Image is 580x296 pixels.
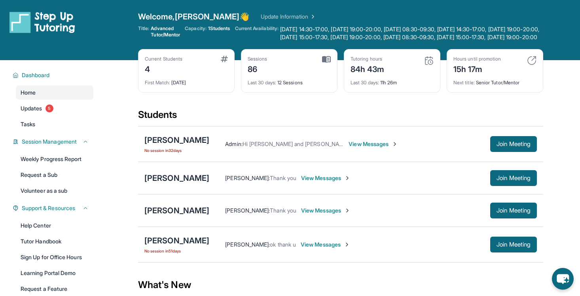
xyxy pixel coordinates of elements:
[261,13,316,21] a: Update Information
[19,71,89,79] button: Dashboard
[344,241,350,248] img: Chevron-Right
[270,241,296,248] span: ok thank u
[351,62,385,75] div: 84h 43m
[308,13,316,21] img: Chevron Right
[145,62,182,75] div: 4
[527,56,536,65] img: card
[490,136,537,152] button: Join Meeting
[280,25,543,41] span: [DATE] 14:30-17:00, [DATE] 19:00-20:00, [DATE] 08:30-09:30, [DATE] 14:30-17:00, [DATE] 19:00-20:0...
[16,266,93,280] a: Learning Portal Demo
[453,75,536,86] div: Senior Tutor/Mentor
[138,25,149,38] span: Title:
[16,101,93,116] a: Updates5
[349,140,398,148] span: View Messages
[490,170,537,186] button: Join Meeting
[16,250,93,264] a: Sign Up for Office Hours
[151,25,180,38] span: Advanced Tutor/Mentor
[270,207,296,214] span: Thank you
[552,268,574,290] button: chat-button
[16,152,93,166] a: Weekly Progress Report
[497,208,531,213] span: Join Meeting
[21,104,42,112] span: Updates
[248,75,331,86] div: 12 Sessions
[344,175,351,181] img: Chevron-Right
[490,203,537,218] button: Join Meeting
[453,62,501,75] div: 15h 17m
[225,140,242,147] span: Admin :
[16,168,93,182] a: Request a Sub
[138,108,543,126] div: Students
[270,175,296,181] span: Thank you
[144,173,209,184] div: [PERSON_NAME]
[301,174,351,182] span: View Messages
[225,241,270,248] span: [PERSON_NAME] :
[221,56,228,62] img: card
[16,218,93,233] a: Help Center
[351,80,379,85] span: Last 30 days :
[144,205,209,216] div: [PERSON_NAME]
[392,141,398,147] img: Chevron-Right
[453,80,475,85] span: Next title :
[16,282,93,296] a: Request a Feature
[248,62,267,75] div: 86
[21,89,36,97] span: Home
[453,56,501,62] div: Hours until promotion
[497,142,531,146] span: Join Meeting
[19,138,89,146] button: Session Management
[322,56,331,63] img: card
[16,85,93,100] a: Home
[351,75,434,86] div: 11h 26m
[235,25,279,41] span: Current Availability:
[497,242,531,247] span: Join Meeting
[248,80,276,85] span: Last 30 days :
[185,25,207,32] span: Capacity:
[225,207,270,214] span: [PERSON_NAME] :
[497,176,531,180] span: Join Meeting
[9,11,75,33] img: logo
[144,235,209,246] div: [PERSON_NAME]
[16,184,93,198] a: Volunteer as a sub
[144,147,209,154] span: No session in 32 days
[145,75,228,86] div: [DATE]
[16,234,93,249] a: Tutor Handbook
[145,56,182,62] div: Current Students
[138,11,250,22] span: Welcome, [PERSON_NAME] 👋
[301,241,350,249] span: View Messages
[248,56,267,62] div: Sessions
[19,204,89,212] button: Support & Resources
[22,71,50,79] span: Dashboard
[22,204,75,212] span: Support & Resources
[22,138,77,146] span: Session Management
[424,56,434,65] img: card
[301,207,351,214] span: View Messages
[490,237,537,252] button: Join Meeting
[351,56,385,62] div: Tutoring hours
[208,25,230,32] span: 1 Students
[145,80,170,85] span: First Match :
[144,135,209,146] div: [PERSON_NAME]
[21,120,35,128] span: Tasks
[344,207,351,214] img: Chevron-Right
[45,104,53,112] span: 5
[225,175,270,181] span: [PERSON_NAME] :
[144,248,209,254] span: No session in 51 days
[16,117,93,131] a: Tasks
